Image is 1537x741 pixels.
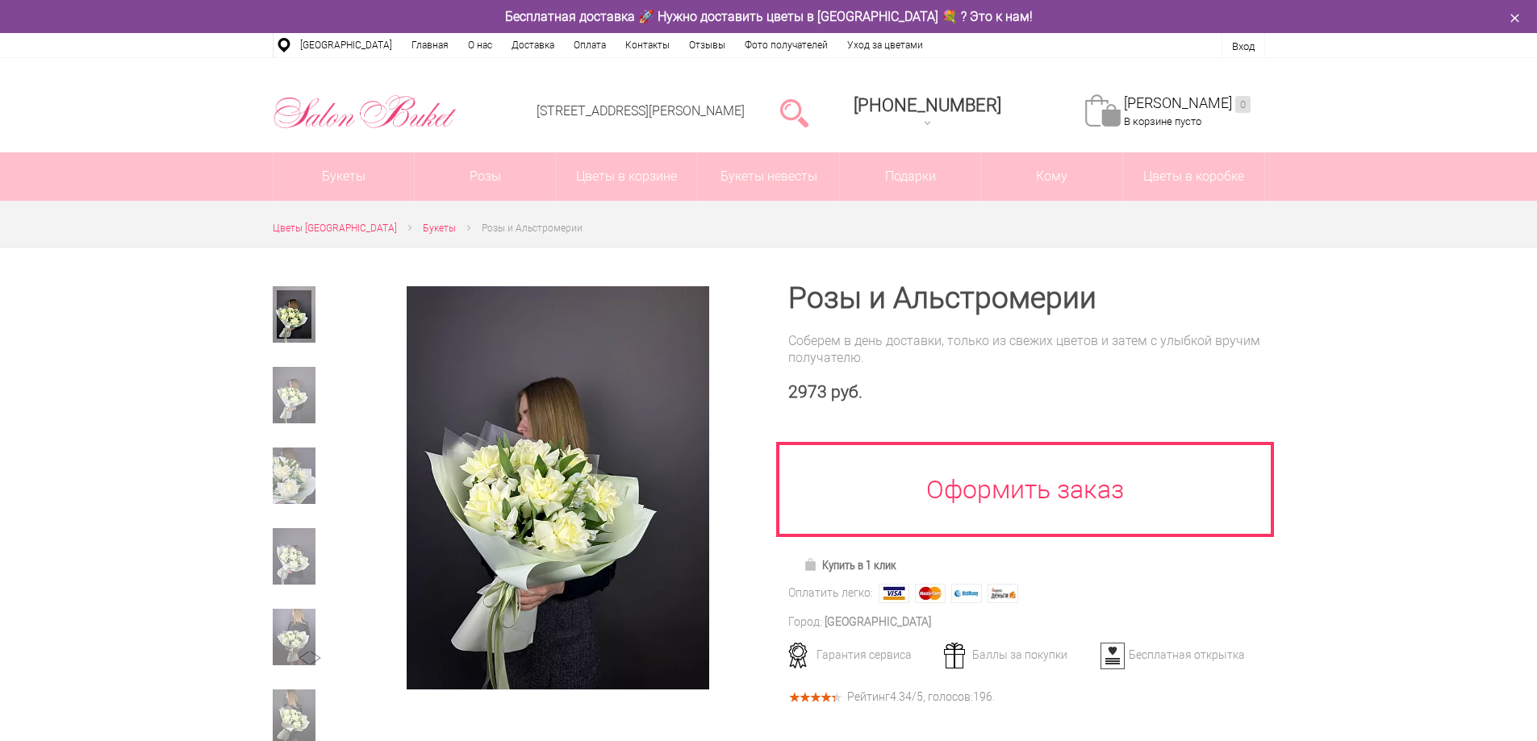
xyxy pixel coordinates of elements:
a: Цветы в коробке [1123,152,1264,201]
a: О нас [458,33,502,57]
a: Оплата [564,33,616,57]
a: Оформить заказ [776,442,1275,537]
a: Главная [402,33,458,57]
div: Бесплатная открытка [1095,647,1254,662]
h1: Розы и Альстромерии [788,284,1265,313]
div: Рейтинг /5, голосов: . [847,693,995,701]
span: [PHONE_NUMBER] [854,95,1001,115]
div: Город: [788,614,822,631]
div: Гарантия сервиса [783,647,942,662]
span: 196 [973,690,992,703]
a: Цветы [GEOGRAPHIC_DATA] [273,220,397,237]
a: [GEOGRAPHIC_DATA] [290,33,402,57]
a: Контакты [616,33,679,57]
img: Цветы Нижний Новгород [273,91,457,133]
a: Увеличить [366,286,750,689]
a: [STREET_ADDRESS][PERSON_NAME] [537,103,745,119]
a: Отзывы [679,33,735,57]
img: MasterCard [915,584,946,603]
a: Букеты [423,220,456,237]
ins: 0 [1235,96,1251,113]
a: [PERSON_NAME] [1124,94,1251,113]
img: Яндекс Деньги [988,584,1018,603]
div: 2973 руб. [788,382,1265,402]
div: Оплатить легко: [788,585,873,602]
span: 4.34 [890,690,912,703]
span: Кому [981,152,1122,201]
img: Купить в 1 клик [804,558,822,571]
a: Букеты [274,152,415,201]
span: Букеты [423,223,456,234]
div: Баллы за покупки [938,647,1097,662]
div: [GEOGRAPHIC_DATA] [825,614,931,631]
div: Соберем в день доставки, только из свежих цветов и затем с улыбкой вручим получателю. [788,332,1265,366]
a: Уход за цветами [837,33,933,57]
a: Розы [415,152,556,201]
img: Webmoney [951,584,982,603]
span: Цветы [GEOGRAPHIC_DATA] [273,223,397,234]
div: Бесплатная доставка 🚀 Нужно доставить цветы в [GEOGRAPHIC_DATA] 💐 ? Это к нам! [261,8,1277,25]
img: Visa [879,584,909,603]
a: Купить в 1 клик [796,554,904,577]
a: Доставка [502,33,564,57]
a: Цветы в корзине [557,152,698,201]
a: Фото получателей [735,33,837,57]
a: Букеты невесты [698,152,839,201]
a: Вход [1232,40,1255,52]
a: [PHONE_NUMBER] [844,90,1011,135]
span: Розы и Альстромерии [482,223,583,234]
a: Подарки [840,152,981,201]
img: Розы и Альстромерии [407,286,709,689]
span: В корзине пусто [1124,115,1201,127]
